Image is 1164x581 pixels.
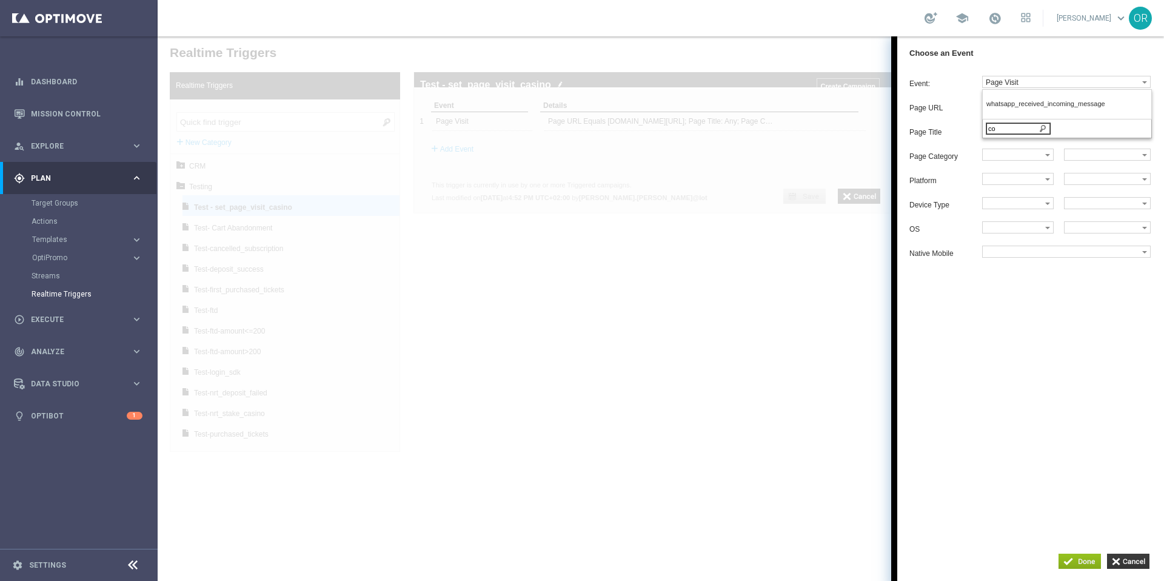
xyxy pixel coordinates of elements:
[14,141,131,152] div: Explore
[13,379,143,389] button: Data Studio keyboard_arrow_right
[32,254,131,261] div: OptiPromo
[752,116,824,124] label: Page Category
[32,212,156,230] div: Actions
[32,289,126,299] a: Realtime Triggers
[31,348,131,355] span: Analyze
[131,140,142,152] i: keyboard_arrow_right
[14,173,25,184] i: gps_fixed
[1114,12,1128,25] span: keyboard_arrow_down
[14,141,25,152] i: person_search
[131,346,142,357] i: keyboard_arrow_right
[131,172,142,184] i: keyboard_arrow_right
[29,562,66,569] a: Settings
[13,315,143,324] button: play_circle_outline Execute keyboard_arrow_right
[13,173,143,183] button: gps_fixed Plan keyboard_arrow_right
[32,236,119,243] span: Templates
[13,411,143,421] button: lightbulb Optibot 1
[131,378,142,389] i: keyboard_arrow_right
[13,77,143,87] button: equalizer Dashboard
[14,314,25,325] i: play_circle_outline
[131,252,142,264] i: keyboard_arrow_right
[829,64,984,72] span: whatsapp_received_incoming_message
[127,412,142,420] div: 1
[31,316,131,323] span: Execute
[828,86,893,98] input: Quick Find
[13,347,143,357] button: track_changes Analyze keyboard_arrow_right
[32,253,143,263] button: OptiPromo keyboard_arrow_right
[32,217,126,226] a: Actions
[752,140,824,149] label: Platform
[32,194,156,212] div: Target Groups
[752,67,824,76] label: Page URL
[825,40,985,51] label: Page Visit
[14,378,131,389] div: Data Studio
[14,76,25,87] i: equalizer
[32,236,131,243] div: Templates
[131,314,142,325] i: keyboard_arrow_right
[31,143,131,150] span: Explore
[12,560,23,571] i: settings
[32,285,156,303] div: Realtime Triggers
[14,346,131,357] div: Analyze
[752,189,824,197] label: OS
[32,235,143,244] button: Templates keyboard_arrow_right
[131,234,142,246] i: keyboard_arrow_right
[14,346,25,357] i: track_changes
[14,98,142,130] div: Mission Control
[13,109,143,119] button: Mission Control
[32,249,156,267] div: OptiPromo
[14,314,131,325] div: Execute
[752,92,824,100] label: Page Title
[14,411,25,421] i: lightbulb
[32,254,119,261] span: OptiPromo
[14,65,142,98] div: Dashboard
[31,175,131,182] span: Plan
[752,43,772,52] span: Event:
[1129,7,1152,30] div: OR
[752,164,824,173] label: Device Type
[31,65,142,98] a: Dashboard
[14,173,131,184] div: Plan
[32,271,126,281] a: Streams
[31,400,127,432] a: Optibot
[31,380,131,388] span: Data Studio
[32,267,156,285] div: Streams
[752,213,824,221] label: Native Mobile
[14,400,142,432] div: Optibot
[32,230,156,249] div: Templates
[1055,9,1129,27] a: [PERSON_NAME]keyboard_arrow_down
[32,198,126,208] a: Target Groups
[955,12,969,25] span: school
[31,98,142,130] a: Mission Control
[752,12,815,21] label: Choose an Event
[13,141,143,151] button: person_search Explore keyboard_arrow_right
